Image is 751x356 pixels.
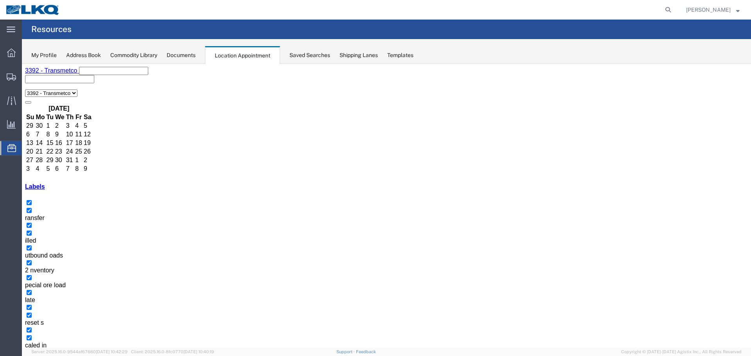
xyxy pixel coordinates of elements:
[22,64,751,348] iframe: FS Legacy Container
[24,84,32,92] td: 22
[24,93,32,100] td: 29
[53,75,61,83] td: 18
[3,174,14,180] span: illed
[13,93,23,100] td: 28
[44,67,52,75] td: 10
[686,5,731,14] span: William Haney
[24,75,32,83] td: 15
[205,46,280,64] div: Location Appointment
[13,75,23,83] td: 14
[5,197,10,202] input: 2 nventory
[44,93,52,100] td: 31
[66,51,101,59] div: Address Book
[33,84,43,92] td: 23
[44,101,52,109] td: 7
[387,51,413,59] div: Templates
[33,101,43,109] td: 6
[61,101,70,109] td: 9
[3,256,22,262] span: reset s
[31,349,128,354] span: Server: 2025.16.0-9544af67660
[356,349,376,354] a: Feedback
[31,51,57,59] div: My Profile
[33,75,43,83] td: 16
[61,75,70,83] td: 19
[131,349,214,354] span: Client: 2025.16.0-8fc0770
[3,233,13,240] span: late
[4,101,13,109] td: 3
[13,101,23,109] td: 4
[96,349,128,354] span: [DATE] 10:42:29
[4,84,13,92] td: 20
[53,101,61,109] td: 8
[289,51,330,59] div: Saved Searches
[5,211,10,216] input: pecial ore load
[5,226,10,231] input: late
[167,51,196,59] div: Documents
[44,84,52,92] td: 24
[24,101,32,109] td: 5
[5,182,10,187] input: utbound oads
[31,20,72,39] h4: Resources
[5,4,60,16] img: logo
[4,75,13,83] td: 13
[686,5,740,14] button: [PERSON_NAME]
[3,188,41,195] span: utbound oads
[5,167,10,172] input: illed
[183,349,214,354] span: [DATE] 10:40:19
[3,120,23,126] a: Labels
[13,84,23,92] td: 21
[3,203,32,210] span: 2 nventory
[53,84,61,92] td: 25
[44,75,52,83] td: 17
[110,51,157,59] div: Commodity Library
[336,349,356,354] a: Support
[33,93,43,100] td: 30
[53,93,61,100] td: 1
[621,349,742,355] span: Copyright © [DATE]-[DATE] Agistix Inc., All Rights Reserved
[5,144,10,149] input: ransfer
[61,67,70,75] td: 12
[340,51,378,59] div: Shipping Lanes
[53,67,61,75] td: 11
[3,278,25,285] span: caled in
[3,151,23,157] span: ransfer
[5,249,10,254] input: reset s
[24,67,32,75] td: 8
[61,84,70,92] td: 26
[3,218,44,225] span: pecial ore load
[4,93,13,100] td: 27
[33,67,43,75] td: 9
[61,93,70,100] td: 2
[5,272,10,277] input: caled in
